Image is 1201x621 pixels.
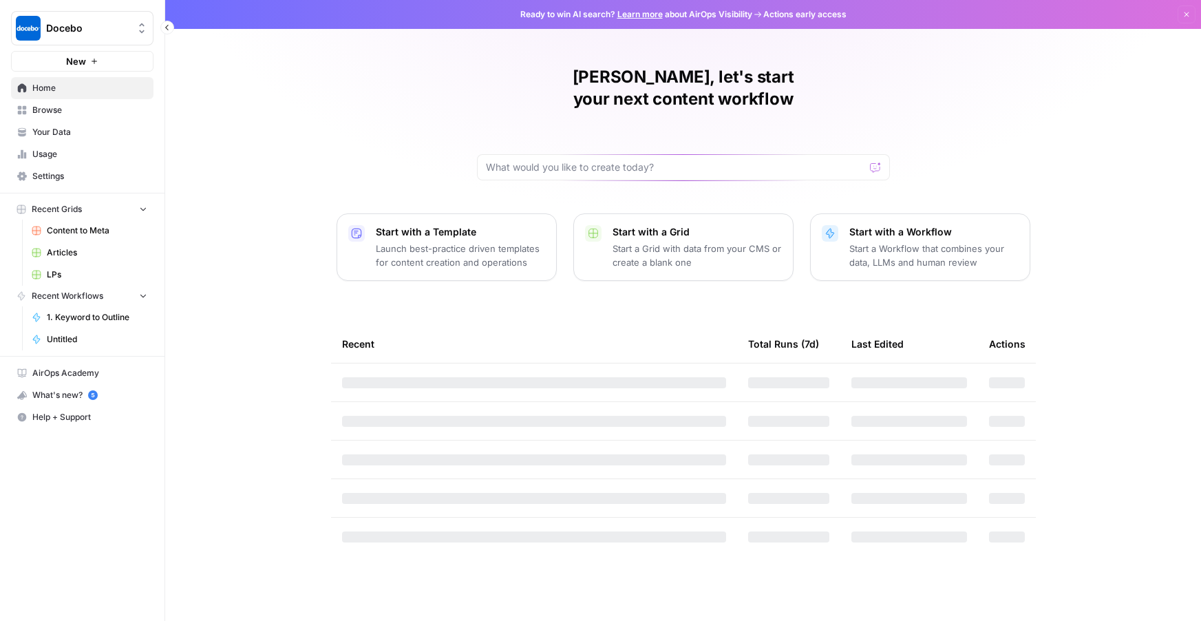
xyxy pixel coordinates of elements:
div: Actions [989,325,1025,363]
a: LPs [25,264,153,286]
a: Home [11,77,153,99]
button: Start with a TemplateLaunch best-practice driven templates for content creation and operations [337,213,557,281]
img: Docebo Logo [16,16,41,41]
span: LPs [47,269,147,281]
a: 5 [88,390,98,400]
text: 5 [91,392,94,399]
button: Help + Support [11,406,153,428]
span: Home [32,82,147,94]
button: Workspace: Docebo [11,11,153,45]
button: What's new? 5 [11,384,153,406]
p: Start with a Template [376,225,545,239]
span: AirOps Academy [32,367,147,379]
span: Articles [47,246,147,259]
span: Ready to win AI search? about AirOps Visibility [520,8,752,21]
button: New [11,51,153,72]
button: Start with a GridStart a Grid with data from your CMS or create a blank one [573,213,794,281]
a: Learn more [617,9,663,19]
a: Browse [11,99,153,121]
span: Untitled [47,333,147,346]
div: Recent [342,325,726,363]
p: Launch best-practice driven templates for content creation and operations [376,242,545,269]
span: Browse [32,104,147,116]
a: Untitled [25,328,153,350]
button: Start with a WorkflowStart a Workflow that combines your data, LLMs and human review [810,213,1030,281]
p: Start with a Workflow [849,225,1019,239]
p: Start with a Grid [613,225,782,239]
h1: [PERSON_NAME], let's start your next content workflow [477,66,890,110]
span: Settings [32,170,147,182]
a: Usage [11,143,153,165]
span: Your Data [32,126,147,138]
a: AirOps Academy [11,362,153,384]
a: Content to Meta [25,220,153,242]
span: Usage [32,148,147,160]
input: What would you like to create today? [486,160,864,174]
div: Total Runs (7d) [748,325,819,363]
p: Start a Grid with data from your CMS or create a blank one [613,242,782,269]
div: What's new? [12,385,153,406]
span: Help + Support [32,411,147,423]
div: Last Edited [851,325,904,363]
a: Your Data [11,121,153,143]
a: Articles [25,242,153,264]
button: Recent Grids [11,199,153,220]
p: Start a Workflow that combines your data, LLMs and human review [849,242,1019,269]
a: 1. Keyword to Outline [25,306,153,328]
span: 1. Keyword to Outline [47,311,147,324]
span: Recent Grids [32,203,82,215]
span: Docebo [46,21,129,35]
span: Content to Meta [47,224,147,237]
span: New [66,54,86,68]
span: Recent Workflows [32,290,103,302]
button: Recent Workflows [11,286,153,306]
a: Settings [11,165,153,187]
span: Actions early access [763,8,847,21]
